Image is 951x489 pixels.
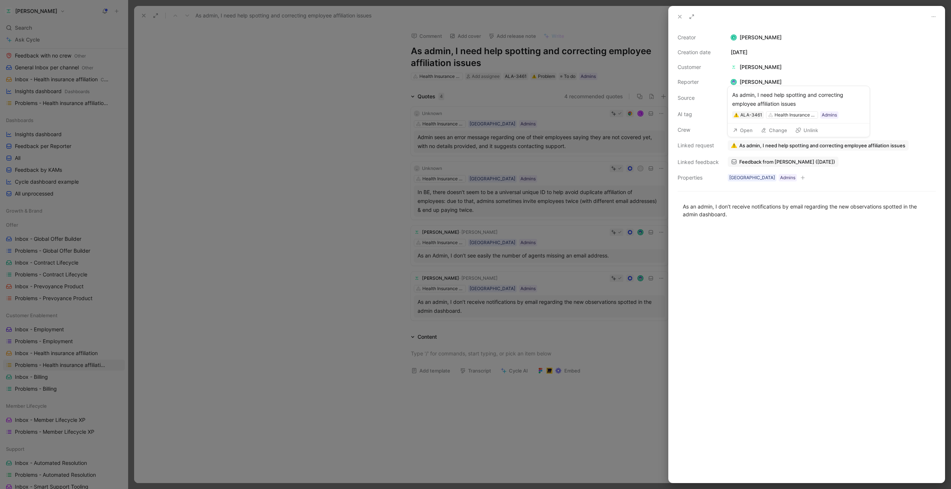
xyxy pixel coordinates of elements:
div: Admins [780,174,795,181]
div: Creation date [678,48,719,57]
img: ⚠️ [731,142,737,148]
div: [PERSON_NAME] [728,78,785,86]
span: Feedback from [PERSON_NAME] ([DATE]) [739,158,835,165]
div: Crew [678,125,719,134]
div: [PERSON_NAME] [728,63,785,72]
div: Source [678,93,719,102]
div: [PERSON_NAME] [728,33,936,42]
img: avatar [731,80,736,85]
div: Linked request [678,141,719,150]
div: Creator [678,33,719,42]
div: [DATE] [728,48,936,57]
div: Customer [678,63,719,72]
div: [GEOGRAPHIC_DATA] [729,174,775,181]
div: Linked feedback [678,158,719,167]
a: Feedback from [PERSON_NAME] ([DATE]) [728,157,838,167]
span: As admin, I need help spotting and correcting employee affiliation issues [739,142,905,149]
div: Properties [678,173,719,182]
div: Reporter [678,78,719,86]
div: AI tag [678,110,719,119]
img: logo [731,64,737,70]
div: S [731,35,736,40]
button: ⚠️As admin, I need help spotting and correcting employee affiliation issues [728,140,909,151]
div: As an admin, I don’t receive notifications by email regarding the new observations spotted in the... [683,203,931,218]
